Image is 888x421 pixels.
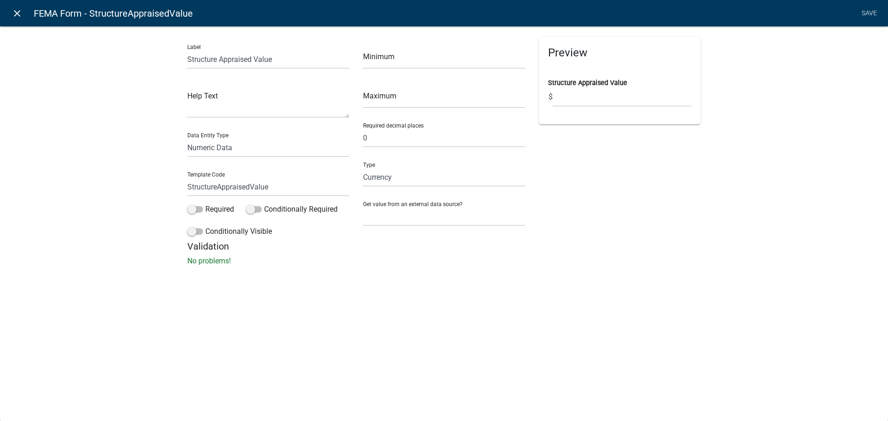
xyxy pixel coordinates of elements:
[548,80,627,86] label: Structure Appraised Value
[857,5,881,22] a: Save
[548,88,553,107] span: $
[187,241,701,252] h5: Validation
[548,46,691,60] h5: Preview
[246,204,338,215] label: Conditionally Required
[187,204,234,215] label: Required
[34,4,193,23] span: FEMA Form - StructureAppraisedValue
[187,256,701,267] p: No problems!
[12,8,23,19] i: close
[187,226,272,237] label: Conditionally Visible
